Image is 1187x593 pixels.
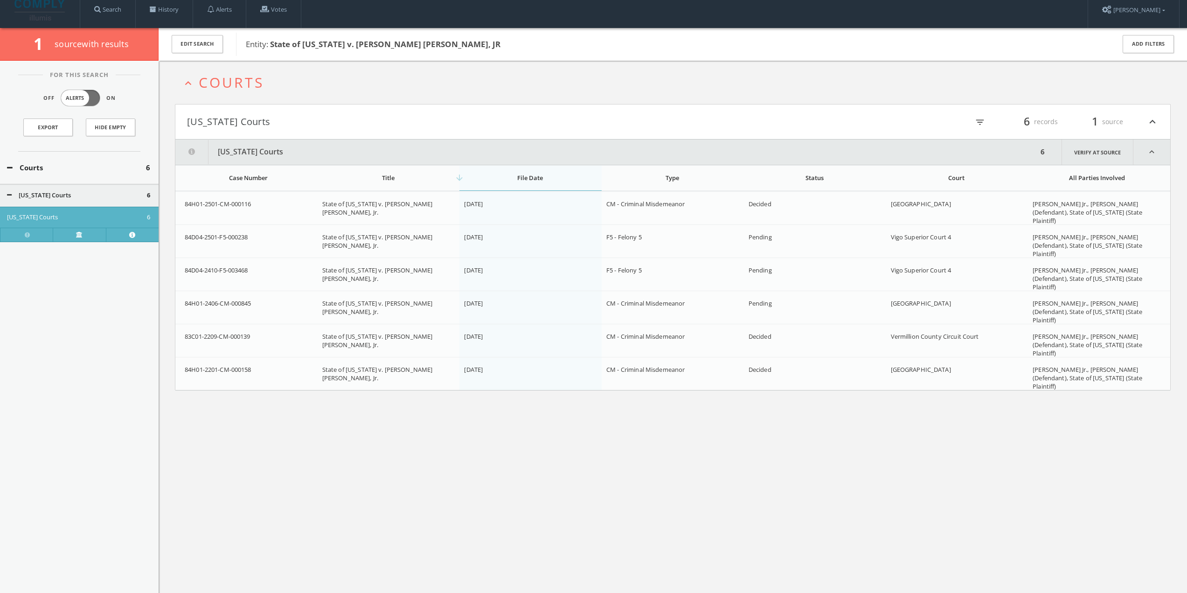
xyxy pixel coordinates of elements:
span: 84H01-2201-CM-000158 [185,365,251,374]
span: Off [43,94,55,102]
button: Add Filters [1123,35,1174,53]
button: Hide Empty [86,119,135,136]
span: 84H01-2501-CM-000116 [185,200,251,208]
span: [GEOGRAPHIC_DATA] [891,365,951,374]
button: expand_lessCourts [182,75,1171,90]
span: State of [US_STATE] v. [PERSON_NAME] [PERSON_NAME], Jr. [322,233,433,250]
span: Decided [749,200,771,208]
span: [DATE] [464,266,483,274]
span: [GEOGRAPHIC_DATA] [891,299,951,307]
span: 84H01-2406-CM-000845 [185,299,251,307]
button: [US_STATE] Courts [187,114,673,130]
button: Courts [7,162,146,173]
span: State of [US_STATE] v. [PERSON_NAME] [PERSON_NAME], Jr. [322,266,433,283]
span: 83C01-2209-CM-000139 [185,332,250,341]
span: Pending [749,299,772,307]
span: 84D04-2501-F5-000238 [185,233,248,241]
span: F5 - Felony 5 [606,266,642,274]
a: Export [23,119,73,136]
span: F5 - Felony 5 [606,233,642,241]
span: 84D04-2410-F5-003468 [185,266,248,274]
div: grid [175,191,1170,390]
button: [US_STATE] Courts [175,140,1038,165]
i: arrow_downward [455,173,464,182]
div: Type [606,174,738,182]
div: records [1002,114,1058,130]
span: [PERSON_NAME] Jr., [PERSON_NAME] (Defendant), State of [US_STATE] (State Plaintiff) [1033,299,1142,324]
span: Decided [749,365,771,374]
div: 6 [1038,140,1048,165]
a: Verify at source [53,228,105,242]
button: Edit Search [172,35,223,53]
i: expand_less [1146,114,1159,130]
div: Case Number [185,174,312,182]
span: CM - Criminal Misdemeanor [606,332,685,341]
span: [DATE] [464,365,483,374]
i: expand_less [182,77,194,90]
span: 6 [147,191,150,200]
i: expand_less [1133,140,1170,165]
span: 6 [146,162,150,173]
span: CM - Criminal Misdemeanor [606,299,685,307]
span: CM - Criminal Misdemeanor [606,200,685,208]
span: [PERSON_NAME] Jr., [PERSON_NAME] (Defendant), State of [US_STATE] (State Plaintiff) [1033,200,1142,225]
span: Entity: [246,39,500,49]
span: 6 [147,213,150,222]
b: State of [US_STATE] v. [PERSON_NAME] [PERSON_NAME], JR [270,39,500,49]
span: Vermillion County Circuit Court [891,332,979,341]
span: State of [US_STATE] v. [PERSON_NAME] [PERSON_NAME], Jr. [322,200,433,216]
i: filter_list [975,117,985,127]
span: For This Search [43,70,116,80]
span: 6 [1020,113,1034,130]
span: [GEOGRAPHIC_DATA] [891,200,951,208]
span: Pending [749,233,772,241]
span: Courts [199,73,264,92]
span: 1 [34,33,51,55]
span: 1 [1088,113,1102,130]
span: Decided [749,332,771,341]
span: [PERSON_NAME] Jr., [PERSON_NAME] (Defendant), State of [US_STATE] (State Plaintiff) [1033,233,1142,258]
span: State of [US_STATE] v. [PERSON_NAME] [PERSON_NAME], Jr. [322,365,433,382]
div: source [1067,114,1123,130]
a: Verify at source [1062,140,1133,165]
div: File Date [464,174,596,182]
button: [US_STATE] Courts [7,213,147,222]
div: Court [891,174,1023,182]
span: [PERSON_NAME] Jr., [PERSON_NAME] (Defendant), State of [US_STATE] (State Plaintiff) [1033,266,1142,291]
span: [DATE] [464,200,483,208]
span: On [106,94,116,102]
span: Pending [749,266,772,274]
span: [PERSON_NAME] Jr., [PERSON_NAME] (Defendant), State of [US_STATE] (State Plaintiff) [1033,365,1142,391]
span: source with results [55,38,129,49]
div: Status [749,174,881,182]
span: CM - Criminal Misdemeanor [606,365,685,374]
span: [DATE] [464,299,483,307]
span: State of [US_STATE] v. [PERSON_NAME] [PERSON_NAME], Jr. [322,332,433,349]
span: Vigo Superior Court 4 [891,266,951,274]
button: [US_STATE] Courts [7,191,147,200]
span: State of [US_STATE] v. [PERSON_NAME] [PERSON_NAME], Jr. [322,299,433,316]
span: Vigo Superior Court 4 [891,233,951,241]
div: Title [322,174,454,182]
span: [DATE] [464,233,483,241]
span: [PERSON_NAME] Jr., [PERSON_NAME] (Defendant), State of [US_STATE] (State Plaintiff) [1033,332,1142,357]
span: [DATE] [464,332,483,341]
div: All Parties Involved [1033,174,1161,182]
